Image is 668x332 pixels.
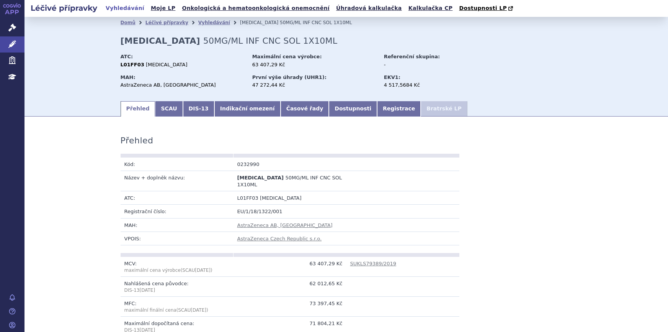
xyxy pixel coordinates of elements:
[384,54,440,59] strong: Referenční skupina:
[214,101,281,117] a: Indikační omezení
[180,3,332,13] a: Onkologická a hematoonkologická onemocnění
[146,62,188,67] span: [MEDICAL_DATA]
[121,136,154,146] h3: Přehled
[121,232,234,245] td: VPOIS:
[237,175,342,187] span: 50MG/ML INF CNC SOL 1X10ML
[234,205,459,218] td: EU/1/18/1322/001
[121,101,155,117] a: Přehled
[24,3,103,13] h2: Léčivé přípravky
[203,36,337,46] span: 50MG/ML INF CNC SOL 1X10ML
[234,158,346,171] td: 0232990
[457,3,517,14] a: Dostupnosti LP
[121,158,234,171] td: Kód:
[121,257,234,277] td: MCV:
[155,101,183,117] a: SCAU
[198,20,230,25] a: Vyhledávání
[145,20,188,25] a: Léčivé přípravky
[176,307,208,313] span: (SCAU )
[121,277,234,297] td: Nahlášená cena původce:
[459,5,507,11] span: Dostupnosti LP
[234,297,346,317] td: 73 397,45 Kč
[237,222,333,228] a: AstraZeneca AB, [GEOGRAPHIC_DATA]
[252,82,377,89] div: 47 272,44 Kč
[384,82,470,89] div: 4 517,5684 Kč
[384,61,470,68] div: -
[124,287,230,294] p: DIS-13
[121,205,234,218] td: Registrační číslo:
[121,20,136,25] a: Domů
[234,277,346,297] td: 62 012,65 Kč
[191,307,206,313] span: [DATE]
[121,82,245,89] div: AstraZeneca AB, [GEOGRAPHIC_DATA]
[252,54,322,59] strong: Maximální cena výrobce:
[377,101,421,117] a: Registrace
[140,288,155,293] span: [DATE]
[195,268,211,273] span: [DATE]
[334,3,404,13] a: Úhradová kalkulačka
[406,3,455,13] a: Kalkulačka CP
[350,261,397,266] a: SUKLS79389/2019
[121,54,133,59] strong: ATC:
[124,307,230,314] p: maximální finální cena
[149,3,178,13] a: Moje LP
[237,175,284,181] span: [MEDICAL_DATA]
[240,20,278,25] span: [MEDICAL_DATA]
[237,236,322,242] a: AstraZeneca Czech Republic s.r.o.
[124,268,181,273] span: maximální cena výrobce
[384,74,400,80] strong: EKV1:
[121,218,234,232] td: MAH:
[234,257,346,277] td: 63 407,29 Kč
[280,20,352,25] span: 50MG/ML INF CNC SOL 1X10ML
[252,74,327,80] strong: První výše úhrady (UHR1):
[329,101,377,117] a: Dostupnosti
[103,3,147,13] a: Vyhledávání
[121,36,200,46] strong: [MEDICAL_DATA]
[121,191,234,205] td: ATC:
[252,61,377,68] div: 63 407,29 Kč
[121,297,234,317] td: MFC:
[237,195,258,201] span: L01FF03
[281,101,329,117] a: Časové řady
[260,195,302,201] span: [MEDICAL_DATA]
[183,101,214,117] a: DIS-13
[124,268,212,273] span: (SCAU )
[121,74,136,80] strong: MAH:
[121,171,234,191] td: Název + doplněk názvu:
[121,62,144,67] strong: L01FF03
